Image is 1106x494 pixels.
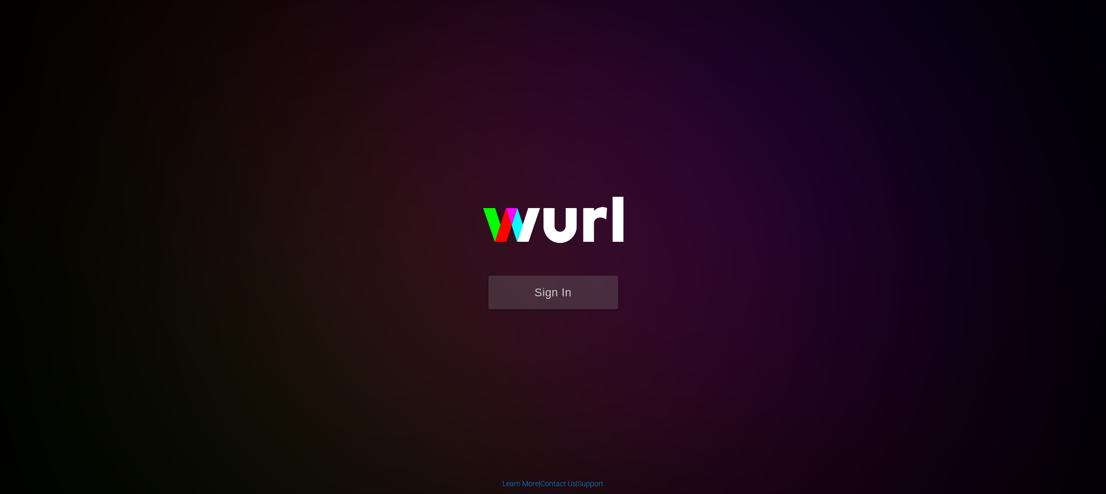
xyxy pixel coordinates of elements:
a: Support [578,479,604,488]
button: Sign In [488,276,618,309]
a: Contact Us [540,479,576,488]
a: Learn More [502,479,539,488]
div: | | [502,478,604,489]
img: wurl-logo-on-black-223613ac3d8ba8fe6dc639794a292ebdb59501304c7dfd60c99c58986ef67473.svg [450,174,657,275]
